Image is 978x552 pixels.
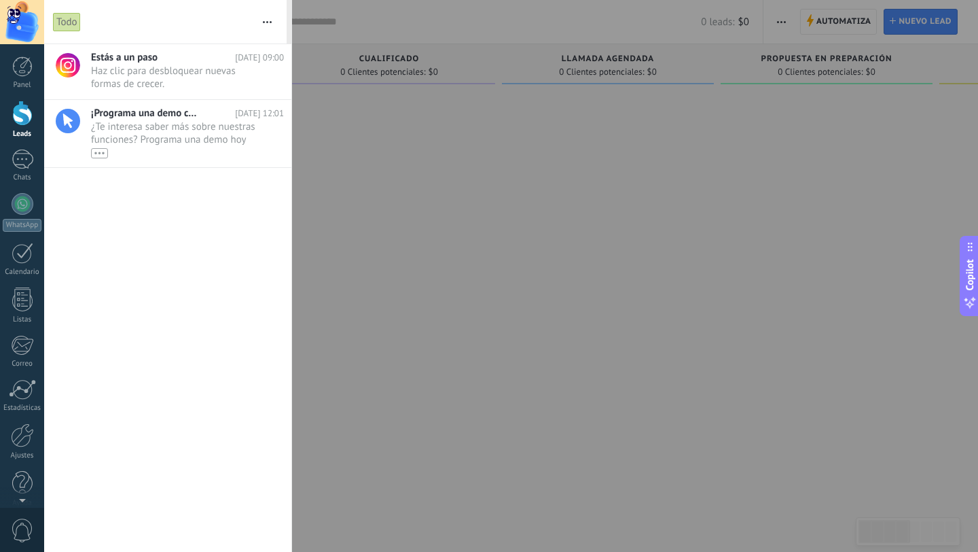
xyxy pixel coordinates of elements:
div: Correo [3,360,42,368]
span: ¿Te interesa saber más sobre nuestras funciones? Programa una demo hoy mismo! [91,120,258,158]
a: ¡Programa una demo con un experto! [DATE] 12:01 ¿Te interesa saber más sobre nuestras funciones? ... [44,100,291,167]
a: Estás a un paso [DATE] 09:00 Haz clic para desbloquear nuevas formas de crecer. [44,44,291,99]
span: Estás a un paso [91,51,158,64]
div: Listas [3,315,42,324]
span: ¡Programa una demo con un experto! [91,107,200,120]
div: WhatsApp [3,219,41,232]
div: Estadísticas [3,404,42,413]
div: Panel [3,81,42,90]
div: Calendario [3,268,42,277]
span: [DATE] 09:00 [235,51,284,64]
span: Copilot [963,260,977,291]
div: Leads [3,130,42,139]
div: ••• [91,148,108,158]
div: Ajustes [3,451,42,460]
span: Haz clic para desbloquear nuevas formas de crecer. [91,65,258,90]
span: [DATE] 12:01 [235,107,284,120]
div: Todo [53,12,81,32]
div: Chats [3,173,42,182]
